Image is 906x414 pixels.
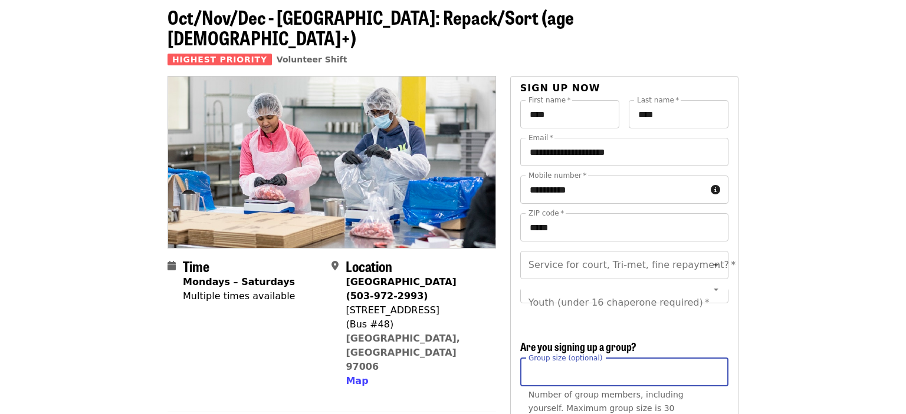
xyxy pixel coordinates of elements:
label: Last name [637,97,679,104]
span: Number of group members, including yourself. Maximum group size is 30 [528,390,684,413]
button: Map [346,374,368,388]
input: [object Object] [520,358,728,386]
button: Open [708,257,724,273]
input: Last name [629,100,728,128]
img: Oct/Nov/Dec - Beaverton: Repack/Sort (age 10+) organized by Oregon Food Bank [168,77,495,247]
span: Are you signing up a group? [520,339,636,354]
div: Multiple times available [183,289,295,303]
label: First name [528,97,571,104]
strong: Mondays – Saturdays [183,276,295,287]
label: ZIP code [528,210,564,217]
a: Volunteer Shift [277,55,347,64]
input: Email [520,138,728,166]
span: Location [346,256,392,276]
label: Email [528,134,553,141]
span: Group size (optional) [528,353,602,362]
button: Open [708,281,724,297]
i: calendar icon [168,260,176,271]
i: map-marker-alt icon [331,260,339,271]
input: Mobile number [520,175,706,204]
div: (Bus #48) [346,317,486,332]
span: Time [183,256,209,276]
a: [GEOGRAPHIC_DATA], [GEOGRAPHIC_DATA] 97006 [346,333,460,372]
i: circle-info icon [711,184,720,196]
span: Sign up now [520,82,600,94]
span: Highest Priority [168,54,272,65]
input: First name [520,100,620,128]
span: Map [346,375,368,386]
strong: [GEOGRAPHIC_DATA] (503-972-2993) [346,276,456,302]
div: [STREET_ADDRESS] [346,303,486,317]
input: ZIP code [520,213,728,241]
span: Oct/Nov/Dec - [GEOGRAPHIC_DATA]: Repack/Sort (age [DEMOGRAPHIC_DATA]+) [168,3,574,51]
label: Mobile number [528,172,586,179]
